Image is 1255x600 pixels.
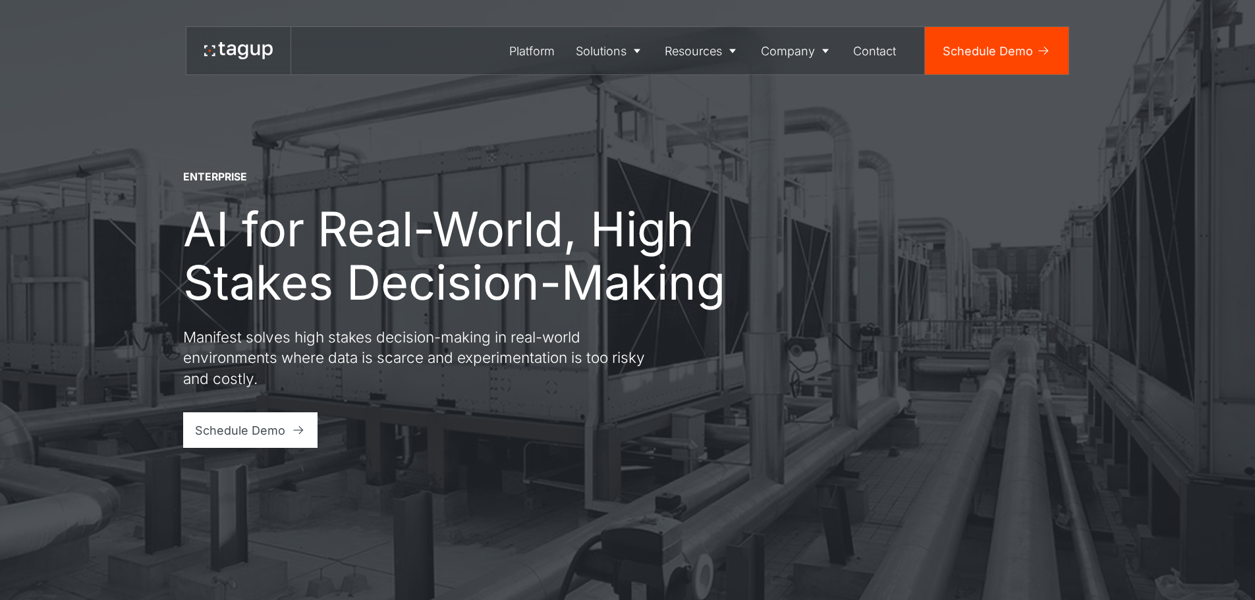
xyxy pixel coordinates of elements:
div: Resources [665,42,722,60]
a: Platform [499,27,566,74]
a: Solutions [565,27,655,74]
div: ENTERPRISE [183,170,247,184]
h1: AI for Real-World, High Stakes Decision-Making [183,202,737,309]
a: Company [750,27,843,74]
div: Company [761,42,815,60]
div: Contact [853,42,896,60]
div: Solutions [576,42,627,60]
a: Schedule Demo [925,27,1069,74]
a: Resources [655,27,751,74]
a: Schedule Demo [183,412,318,448]
div: Platform [509,42,555,60]
div: Schedule Demo [943,42,1033,60]
a: Contact [843,27,907,74]
div: Schedule Demo [195,422,285,439]
p: Manifest solves high stakes decision-making in real-world environments where data is scarce and e... [183,327,657,389]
